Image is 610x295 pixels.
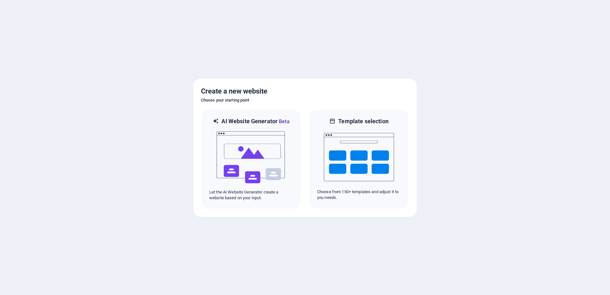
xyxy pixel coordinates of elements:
[278,118,290,125] span: Beta
[338,117,388,125] h6: Template selection
[309,109,409,209] div: Template selectionChoose from 150+ templates and adjust it to you needs.
[216,125,286,189] img: ai
[221,117,289,125] h6: AI Website Generator
[209,189,293,201] p: Let the AI Website Generator create a website based on your input.
[201,96,409,104] h6: Choose your starting point
[201,86,409,96] h5: Create a new website
[317,189,401,200] p: Choose from 150+ templates and adjust it to you needs.
[201,109,301,209] div: AI Website GeneratorBetaaiLet the AI Website Generator create a website based on your input.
